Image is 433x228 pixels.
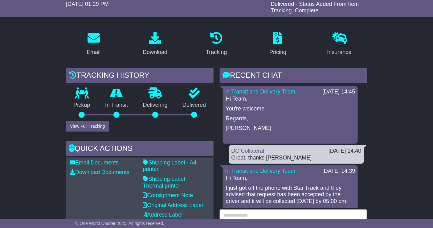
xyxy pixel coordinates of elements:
p: [PERSON_NAME] [226,125,355,132]
span: [DATE] 01:29 PM [66,1,109,7]
p: Regards, [PERSON_NAME] [226,208,355,221]
div: Download [143,48,167,56]
a: Address Label [143,212,182,218]
div: Quick Actions [66,141,213,158]
a: Email Documents [70,160,119,166]
div: Pricing [269,48,286,56]
a: Download Documents [70,169,129,175]
div: [DATE] 14:45 [322,89,355,95]
a: Tracking [202,30,231,59]
div: Tracking history [66,68,213,85]
div: Insurance [327,48,352,56]
div: Email [87,48,100,56]
p: Delivering [135,102,175,109]
a: In Transit and Delivery Team [225,168,296,174]
a: Shipping Label - A4 printer [143,160,196,172]
button: View Full Tracking [66,121,109,132]
p: Hi Team, [226,96,355,102]
a: Email [83,30,104,59]
div: Tracking [206,48,227,56]
a: Original Address Label [143,202,203,208]
div: [DATE] 14:39 [322,168,355,175]
a: Pricing [265,30,290,59]
a: Consignment Note [143,192,193,198]
p: In Transit [98,102,136,109]
p: Delivered [175,102,214,109]
p: Regards, [226,115,355,122]
div: [DATE] 14:40 [329,148,362,155]
div: RECENT CHAT [220,68,367,85]
p: I just got off the phone with Star Track and they advised that request has been accepted by the d... [226,185,355,205]
a: Insurance [323,30,356,59]
a: In Transit and Delivery Team [225,89,296,95]
p: You're welcome. [226,106,355,112]
p: Pickup [66,102,98,109]
a: Download [139,30,171,59]
p: Hi Team, [226,175,355,182]
span: Delivered - Status Added From Item Tracking. Complete [271,1,359,14]
a: DC Collateral [231,148,264,154]
div: Great, thanks [PERSON_NAME] [231,155,362,161]
a: Shipping Label - Thermal printer [143,176,188,189]
span: © One World Courier 2025. All rights reserved. [75,221,164,226]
